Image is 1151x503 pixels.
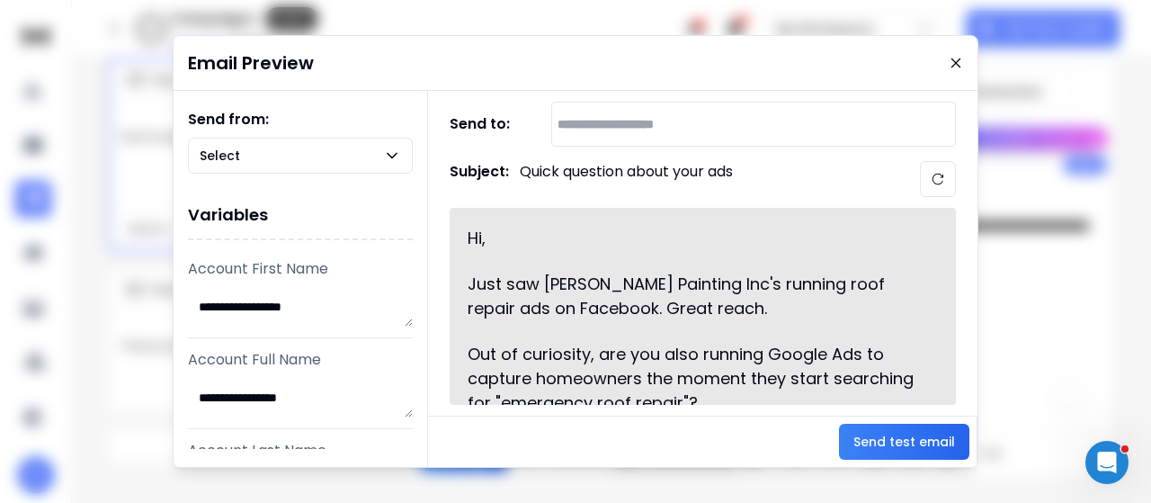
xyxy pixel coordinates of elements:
p: Account First Name [188,258,413,280]
span: Hi, [468,227,486,249]
p: Select [200,147,247,165]
p: Quick question about your ads [520,161,733,197]
span: Just saw [PERSON_NAME] Painting Inc's running roof repair ads on Facebook. Great reach. [468,273,889,319]
h1: Email Preview [188,50,314,76]
button: Send test email [839,424,969,460]
h1: Send from: [188,109,413,130]
span: Out of curiosity, are you also running Google Ads to capture homeowners the moment they start sea... [468,343,918,414]
p: Account Full Name [188,349,413,371]
iframe: Intercom live chat [1085,441,1129,484]
h1: Variables [188,192,413,240]
h1: Subject: [450,161,509,197]
p: Account Last Name [188,440,413,462]
h1: Send to: [450,113,522,135]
